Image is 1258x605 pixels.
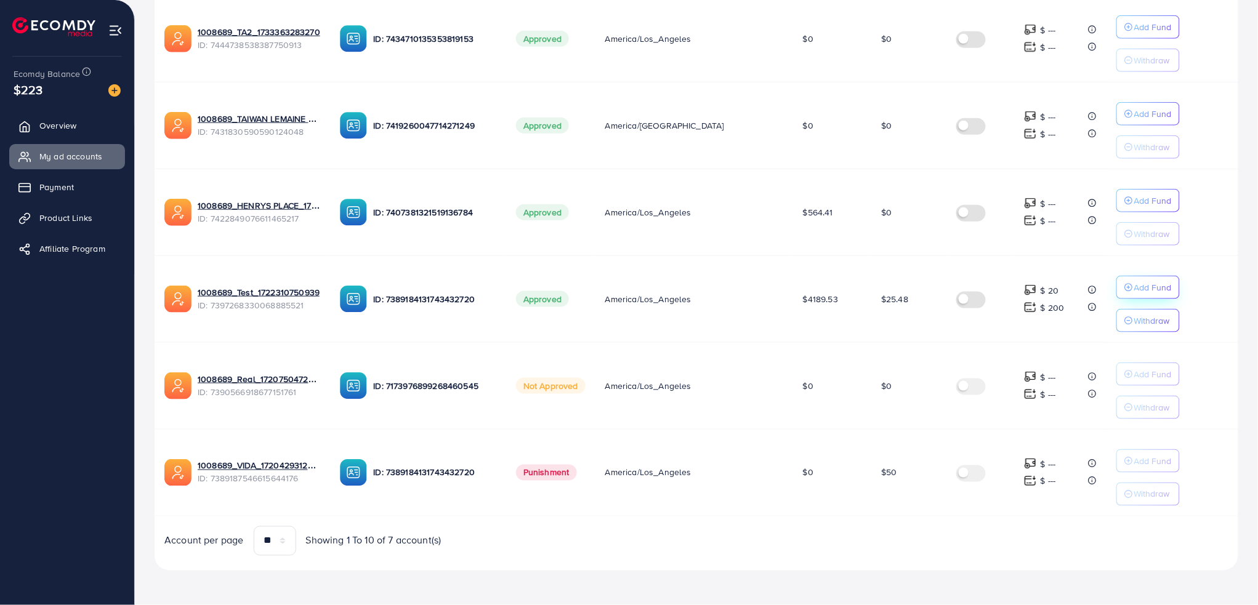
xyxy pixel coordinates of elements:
p: Withdraw [1134,53,1170,68]
span: Overview [39,119,76,132]
p: $ --- [1041,196,1056,211]
button: Withdraw [1116,396,1180,419]
p: Withdraw [1134,140,1170,154]
p: ID: 7389184131743432720 [373,292,496,307]
span: Approved [516,31,569,47]
button: Add Fund [1116,189,1180,212]
span: Approved [516,118,569,134]
img: ic-ads-acc.e4c84228.svg [164,286,192,313]
button: Add Fund [1116,276,1180,299]
p: ID: 7407381321519136784 [373,205,496,220]
img: top-up amount [1024,475,1037,487]
p: $ --- [1041,110,1056,124]
span: $0 [881,380,892,392]
div: <span class='underline'>1008689_Test_1722310750939</span></br>7397268330068885521 [198,286,320,311]
span: My ad accounts [39,150,102,162]
iframe: Chat [1206,550,1249,596]
button: Add Fund [1116,449,1180,473]
button: Add Fund [1116,102,1180,126]
img: ic-ba-acc.ded83a64.svg [340,372,367,399]
p: Add Fund [1134,106,1172,121]
a: Product Links [9,206,125,230]
a: Overview [9,113,125,138]
p: $ --- [1041,23,1056,38]
p: ID: 7173976899268460545 [373,379,496,393]
img: top-up amount [1024,197,1037,210]
img: top-up amount [1024,110,1037,123]
p: Add Fund [1134,280,1172,295]
img: top-up amount [1024,284,1037,297]
button: Add Fund [1116,363,1180,386]
span: $564.41 [803,206,833,218]
div: <span class='underline'>1008689_TAIWAN LEMAINE PATTON_1730357905537</span></br>7431830590590124048 [198,113,320,138]
img: top-up amount [1024,127,1037,140]
span: America/Los_Angeles [605,206,691,218]
div: <span class='underline'>1008689_VIDA_1720429312666</span></br>7389187546615644176 [198,460,320,485]
span: $0 [803,467,813,479]
img: menu [108,23,123,38]
p: $ --- [1041,387,1056,402]
a: My ad accounts [9,144,125,169]
p: Add Fund [1134,20,1172,34]
p: $ 200 [1041,300,1065,315]
span: $25.48 [881,293,908,305]
span: Approved [516,291,569,307]
span: $0 [881,33,892,45]
a: Affiliate Program [9,236,125,261]
button: Withdraw [1116,49,1180,72]
span: America/Los_Angeles [605,293,691,305]
img: top-up amount [1024,388,1037,401]
p: ID: 7419260047714271249 [373,118,496,133]
span: America/[GEOGRAPHIC_DATA] [605,119,724,132]
img: ic-ads-acc.e4c84228.svg [164,112,192,139]
a: 1008689_HENRYS PLACE_1728266752634 [198,199,320,212]
img: top-up amount [1024,371,1037,383]
span: Not Approved [516,378,586,394]
span: $0 [803,380,813,392]
span: $4189.53 [803,293,838,305]
span: America/Los_Angeles [605,33,691,45]
a: 1008689_TA2_1733363283270 [198,26,320,38]
img: top-up amount [1024,301,1037,314]
img: ic-ads-acc.e4c84228.svg [164,459,192,486]
p: $ --- [1041,127,1056,142]
p: $ --- [1041,457,1056,471]
img: ic-ba-acc.ded83a64.svg [340,199,367,226]
button: Add Fund [1116,15,1180,39]
span: Approved [516,204,569,220]
span: ID: 7444738538387750913 [198,39,320,51]
p: Withdraw [1134,400,1170,415]
span: Showing 1 To 10 of 7 account(s) [306,534,442,548]
span: Account per page [164,534,244,548]
div: <span class='underline'>1008689_Real_1720750472829</span></br>7390566918677151761 [198,373,320,398]
img: ic-ads-acc.e4c84228.svg [164,372,192,399]
span: Affiliate Program [39,242,105,255]
p: ID: 7389184131743432720 [373,465,496,480]
img: logo [12,17,95,36]
p: Withdraw [1134,226,1170,241]
p: ID: 7434710135353819153 [373,31,496,46]
img: top-up amount [1024,457,1037,470]
img: ic-ads-acc.e4c84228.svg [164,25,192,52]
button: Withdraw [1116,309,1180,332]
p: $ --- [1041,40,1056,55]
span: ID: 7397268330068885521 [198,299,320,311]
img: ic-ba-acc.ded83a64.svg [340,25,367,52]
p: Withdraw [1134,487,1170,502]
span: $0 [881,206,892,218]
span: America/Los_Angeles [605,380,691,392]
p: Add Fund [1134,367,1172,382]
p: $ 20 [1041,283,1059,298]
span: ID: 7390566918677151761 [198,386,320,398]
a: Payment [9,175,125,199]
a: 1008689_Test_1722310750939 [198,286,320,298]
span: ID: 7389187546615644176 [198,473,320,485]
p: Withdraw [1134,313,1170,328]
img: ic-ba-acc.ded83a64.svg [340,286,367,313]
img: ic-ba-acc.ded83a64.svg [340,112,367,139]
span: Punishment [516,465,577,481]
a: 1008689_Real_1720750472829 [198,373,320,385]
button: Withdraw [1116,135,1180,159]
span: $50 [881,467,897,479]
div: <span class='underline'>1008689_TA2_1733363283270</span></br>7444738538387750913 [198,26,320,51]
